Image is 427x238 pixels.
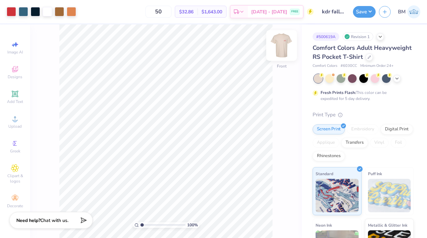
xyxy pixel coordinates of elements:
[368,222,407,229] span: Metallic & Glitter Ink
[313,111,414,119] div: Print Type
[268,32,295,59] img: Front
[7,49,23,55] span: Image AI
[316,179,359,212] img: Standard
[391,138,406,148] div: Foil
[3,173,27,184] span: Clipart & logos
[398,5,420,18] a: BM
[321,90,356,95] strong: Fresh Prints Flash:
[179,8,193,15] span: $32.86
[313,124,345,134] div: Screen Print
[10,148,20,154] span: Greek
[368,170,382,177] span: Puff Ink
[368,179,411,212] img: Puff Ink
[316,170,333,177] span: Standard
[343,32,373,41] div: Revision 1
[313,63,337,69] span: Comfort Colors
[201,8,222,15] span: $1,643.00
[321,90,403,102] div: This color can be expedited for 5 day delivery.
[8,74,22,80] span: Designs
[316,222,332,229] span: Neon Ink
[317,5,350,18] input: Untitled Design
[16,217,40,224] strong: Need help?
[313,32,339,41] div: # 500619A
[347,124,379,134] div: Embroidery
[277,63,287,69] div: Front
[8,124,22,129] span: Upload
[370,138,389,148] div: Vinyl
[398,8,406,16] span: BM
[360,63,394,69] span: Minimum Order: 24 +
[187,222,198,228] span: 100 %
[7,99,23,104] span: Add Text
[291,9,298,14] span: FREE
[341,63,357,69] span: # 6030CC
[7,203,23,209] span: Decorate
[381,124,413,134] div: Digital Print
[341,138,368,148] div: Transfers
[145,6,171,18] input: – –
[313,151,345,161] div: Rhinestones
[313,44,412,61] span: Comfort Colors Adult Heavyweight RS Pocket T-Shirt
[313,138,339,148] div: Applique
[40,217,68,224] span: Chat with us.
[407,5,420,18] img: Bella Moitoso
[251,8,287,15] span: [DATE] - [DATE]
[353,6,376,18] button: Save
